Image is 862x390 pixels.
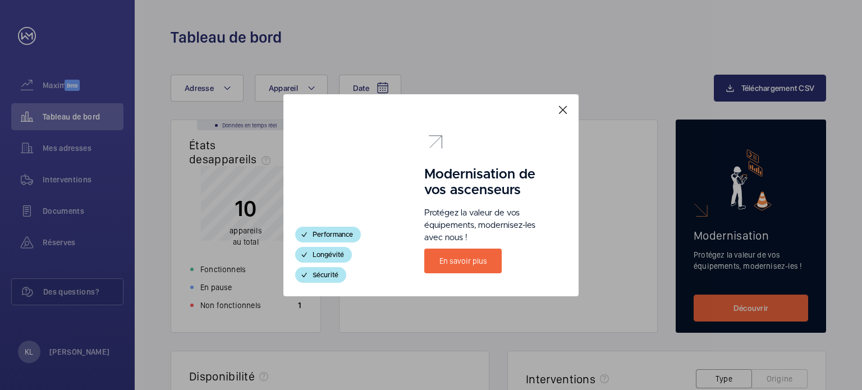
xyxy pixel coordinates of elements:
[295,247,352,263] div: Longévité
[424,249,502,273] a: En savoir plus
[424,207,549,244] p: Protégez la valeur de vos équipements, modernisez-les avec nous !
[295,227,361,242] div: Performance
[295,267,346,283] div: Sécurité
[424,167,549,198] h1: Modernisation de vos ascenseurs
